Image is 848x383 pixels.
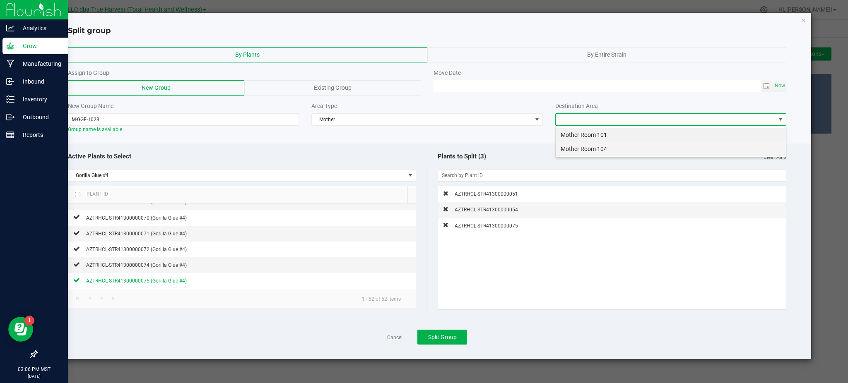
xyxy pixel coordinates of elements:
inline-svg: Analytics [6,24,14,32]
p: Grow [14,41,64,51]
span: By Entire Strain [587,51,626,58]
inline-svg: Grow [6,42,14,50]
span: Move Date [434,69,461,76]
button: Split Group [417,330,467,345]
span: Destination Area [555,103,598,109]
span: Set Current date [773,80,787,92]
inline-svg: Inbound [6,77,14,86]
span: Plants to Split (3) [438,153,486,160]
span: Mother [312,114,532,125]
kendo-pager-info: 1 - 52 of 52 items [355,292,407,305]
span: AZTRHCL-STR41300000070 (Gorilla Glue #4) [86,215,187,221]
span: AZTRHCL-STR41300000051 [455,191,518,197]
p: Outbound [14,112,64,122]
span: New Group Name [68,103,113,109]
span: Existing Group [314,84,352,91]
span: AZTRHCL-STR41300000075 [455,223,518,229]
li: Mother Room 104 [556,142,786,156]
span: select [773,80,786,92]
iframe: Resource center unread badge [24,316,34,326]
inline-svg: Inventory [6,95,14,103]
span: Toggle calendar [761,80,773,92]
iframe: Resource center [8,317,33,342]
li: Mother Room 101 [556,128,786,142]
inline-svg: Manufacturing [6,60,14,68]
h4: Split group [68,26,786,36]
span: Split Group [428,334,457,340]
span: AZTRHCL-STR41300000074 (Gorilla Glue #4) [86,262,187,268]
p: Inventory [14,94,64,104]
span: AZTRHCL-STR41300000054 [455,207,518,213]
p: Reports [14,130,64,140]
span: Group name is available [68,127,122,132]
span: Gorilla Glue #4 [68,170,405,181]
span: AZTRHCL-STR41300000075 (Gorilla Glue #4) [86,278,187,284]
span: AZTRHCL-STR41300000072 (Gorilla Glue #4) [86,247,187,252]
inline-svg: Outbound [6,113,14,121]
a: Cancel [387,334,402,341]
span: AZTRHCL-STR41300000071 (Gorilla Glue #4) [86,231,187,237]
span: Area Type [311,103,337,109]
span: Active Plants to Select [68,153,131,160]
p: 03:06 PM MST [4,366,64,373]
span: New Group [142,84,171,91]
p: Inbound [14,77,64,86]
span: By Plants [235,51,260,58]
span: Assign to Group [68,69,109,76]
inline-svg: Reports [6,131,14,139]
p: Manufacturing [14,59,64,69]
input: NO DATA FOUND [438,170,786,181]
span: Plant ID [87,191,108,197]
p: Analytics [14,23,64,33]
p: [DATE] [4,373,64,379]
